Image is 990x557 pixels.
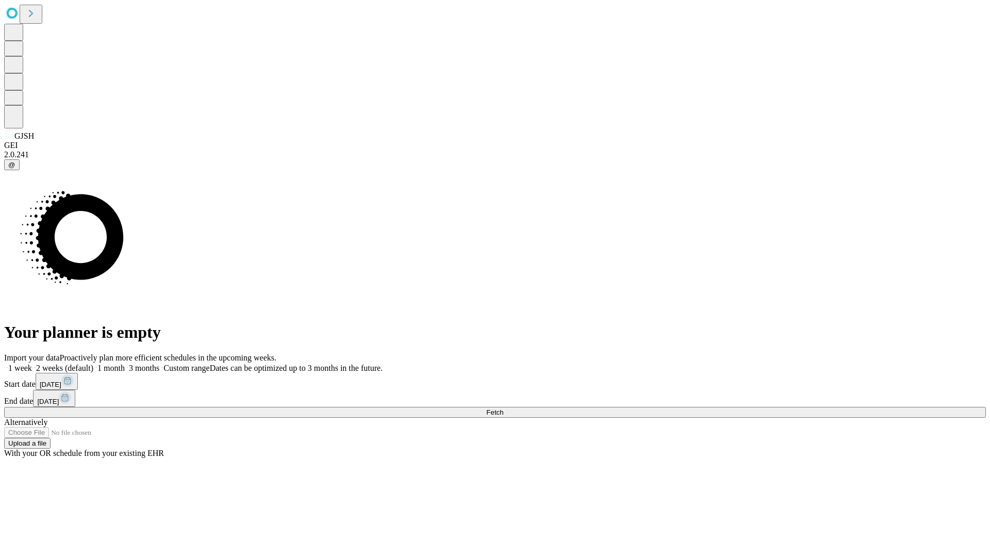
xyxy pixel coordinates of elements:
div: 2.0.241 [4,150,986,159]
div: End date [4,390,986,407]
span: Import your data [4,353,60,362]
button: [DATE] [33,390,75,407]
span: Proactively plan more efficient schedules in the upcoming weeks. [60,353,276,362]
span: 1 month [97,364,125,372]
span: [DATE] [37,398,59,405]
span: [DATE] [40,381,61,388]
span: GJSH [14,132,34,140]
span: @ [8,161,15,169]
span: With your OR schedule from your existing EHR [4,449,164,457]
span: 1 week [8,364,32,372]
span: Alternatively [4,418,47,427]
button: [DATE] [36,373,78,390]
div: GEI [4,141,986,150]
button: Upload a file [4,438,51,449]
span: Dates can be optimized up to 3 months in the future. [210,364,383,372]
span: Custom range [163,364,209,372]
span: 2 weeks (default) [36,364,93,372]
h1: Your planner is empty [4,323,986,342]
button: @ [4,159,20,170]
div: Start date [4,373,986,390]
span: 3 months [129,364,159,372]
span: Fetch [486,408,503,416]
button: Fetch [4,407,986,418]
